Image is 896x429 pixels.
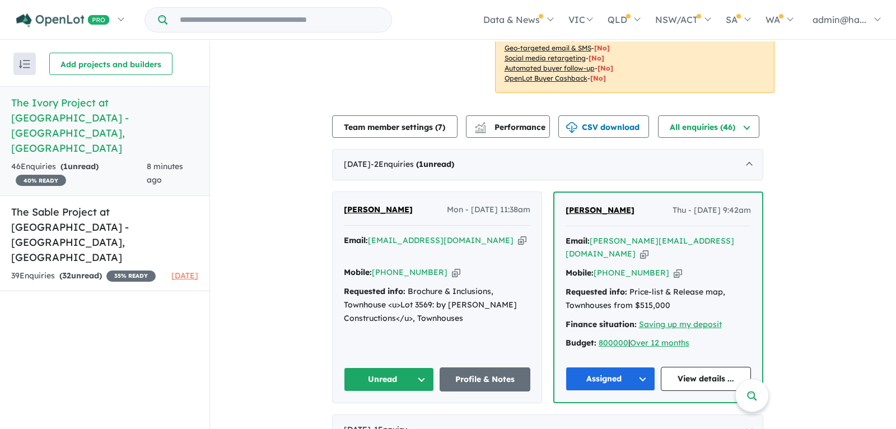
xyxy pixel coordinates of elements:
[475,125,486,133] img: bar-chart.svg
[344,285,530,325] div: Brochure & Inclusions, Townhouse <u>Lot 3569: by [PERSON_NAME] Constructions</u>, Townhouses
[11,269,156,283] div: 39 Enquir ies
[63,161,68,171] span: 1
[368,235,514,245] a: [EMAIL_ADDRESS][DOMAIN_NAME]
[594,268,669,278] a: [PHONE_NUMBER]
[566,367,656,391] button: Assigned
[566,205,634,215] span: [PERSON_NAME]
[62,271,71,281] span: 32
[344,204,413,214] span: [PERSON_NAME]
[599,338,628,348] a: 800000
[566,236,734,259] a: [PERSON_NAME][EMAIL_ADDRESS][DOMAIN_NAME]
[344,203,413,217] a: [PERSON_NAME]
[505,34,568,42] u: Weekend eDM slots
[452,267,460,278] button: Copy
[171,271,198,281] span: [DATE]
[344,367,435,391] button: Unread
[639,319,722,329] a: Saving up my deposit
[344,267,372,277] strong: Mobile:
[416,159,454,169] strong: ( unread)
[371,159,454,169] span: - 2 Enquir ies
[558,115,649,138] button: CSV download
[630,338,689,348] a: Over 12 months
[566,337,751,350] div: |
[640,248,648,260] button: Copy
[19,60,30,68] img: sort.svg
[566,122,577,133] img: download icon
[332,115,458,138] button: Team member settings (7)
[477,122,545,132] span: Performance
[438,122,442,132] span: 7
[11,160,147,187] div: 46 Enquir ies
[594,44,610,52] span: [No]
[674,267,682,279] button: Copy
[590,74,606,82] span: [No]
[11,204,198,265] h5: The Sable Project at [GEOGRAPHIC_DATA] - [GEOGRAPHIC_DATA] , [GEOGRAPHIC_DATA]
[505,74,587,82] u: OpenLot Buyer Cashback
[673,204,751,217] span: Thu - [DATE] 9:42am
[566,204,634,217] a: [PERSON_NAME]
[566,268,594,278] strong: Mobile:
[147,161,183,185] span: 8 minutes ago
[505,54,586,62] u: Social media retargeting
[332,149,763,180] div: [DATE]
[598,64,613,72] span: [No]
[475,122,485,128] img: line-chart.svg
[59,271,102,281] strong: ( unread)
[60,161,99,171] strong: ( unread)
[170,8,389,32] input: Try estate name, suburb, builder or developer
[16,175,66,186] span: 40 % READY
[505,44,591,52] u: Geo-targeted email & SMS
[372,267,447,277] a: [PHONE_NUMBER]
[566,338,596,348] strong: Budget:
[440,367,530,391] a: Profile & Notes
[661,367,751,391] a: View details ...
[11,95,198,156] h5: The Ivory Project at [GEOGRAPHIC_DATA] - [GEOGRAPHIC_DATA] , [GEOGRAPHIC_DATA]
[658,115,759,138] button: All enquiries (46)
[571,34,587,42] span: [No]
[566,287,627,297] strong: Requested info:
[16,13,110,27] img: Openlot PRO Logo White
[566,319,637,329] strong: Finance situation:
[505,64,595,72] u: Automated buyer follow-up
[419,159,423,169] span: 1
[49,53,172,75] button: Add projects and builders
[566,286,751,313] div: Price-list & Release map, Townhouses from $515,000
[589,54,604,62] span: [No]
[106,271,156,282] span: 35 % READY
[518,235,526,246] button: Copy
[344,286,405,296] strong: Requested info:
[466,115,550,138] button: Performance
[447,203,530,217] span: Mon - [DATE] 11:38am
[344,235,368,245] strong: Email:
[566,236,590,246] strong: Email:
[813,14,866,25] span: admin@ha...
